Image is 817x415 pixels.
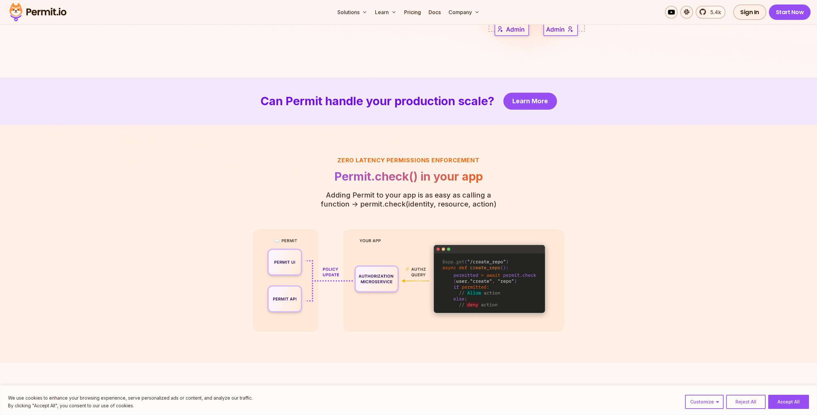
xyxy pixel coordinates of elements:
a: Docs [426,6,443,19]
span: 5.4k [707,8,721,16]
p: By clicking "Accept All", you consent to our use of cookies. [8,402,253,410]
a: Sign In [733,4,766,20]
button: Company [446,6,482,19]
a: 5.4k [696,6,726,19]
p: We use cookies to enhance your browsing experience, serve personalized ads or content, and analyz... [8,394,253,402]
button: Customize [685,395,724,409]
span: Learn More [512,97,548,106]
button: Accept All [768,395,809,409]
a: Learn More [503,93,557,110]
h3: Zero latency Permissions enforcement [311,156,507,165]
h2: Can Permit handle your production scale? [260,95,494,107]
a: Start Now [769,4,811,20]
h2: Permit.check() in your app [311,170,507,183]
a: Pricing [402,6,423,19]
button: Reject All [726,395,766,409]
button: Learn [372,6,399,19]
button: Solutions [335,6,370,19]
p: Adding Permit to your app is as easy as calling a function - > permit.check(identity, resource, a... [311,191,507,208]
img: Permit logo [6,1,69,23]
